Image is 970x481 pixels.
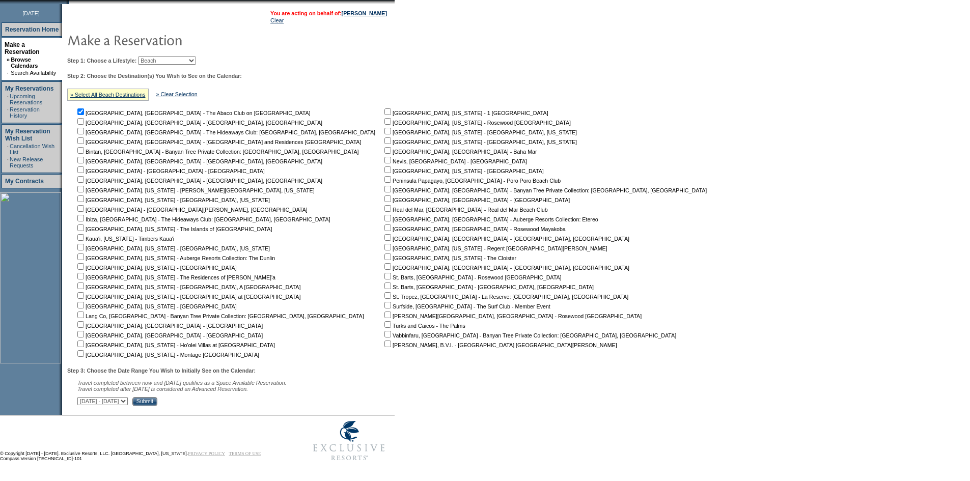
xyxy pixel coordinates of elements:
nobr: [GEOGRAPHIC_DATA], [GEOGRAPHIC_DATA] - [GEOGRAPHIC_DATA], [GEOGRAPHIC_DATA] [382,236,629,242]
nobr: [GEOGRAPHIC_DATA], [US_STATE] - [GEOGRAPHIC_DATA], A [GEOGRAPHIC_DATA] [75,284,300,290]
nobr: [GEOGRAPHIC_DATA], [GEOGRAPHIC_DATA] - Rosewood Mayakoba [382,226,566,232]
a: Upcoming Reservations [10,93,42,105]
span: Travel completed between now and [DATE] qualifies as a Space Available Reservation. [77,380,287,386]
nobr: Ibiza, [GEOGRAPHIC_DATA] - The Hideaways Club: [GEOGRAPHIC_DATA], [GEOGRAPHIC_DATA] [75,216,330,222]
nobr: [GEOGRAPHIC_DATA], [GEOGRAPHIC_DATA] - The Abaco Club on [GEOGRAPHIC_DATA] [75,110,311,116]
a: [PERSON_NAME] [342,10,387,16]
a: Reservation History [10,106,40,119]
a: My Contracts [5,178,44,185]
a: Make a Reservation [5,41,40,55]
nobr: [GEOGRAPHIC_DATA], [US_STATE] - [GEOGRAPHIC_DATA] [382,168,544,174]
nobr: [PERSON_NAME], B.V.I. - [GEOGRAPHIC_DATA] [GEOGRAPHIC_DATA][PERSON_NAME] [382,342,617,348]
nobr: St. Tropez, [GEOGRAPHIC_DATA] - La Reserve: [GEOGRAPHIC_DATA], [GEOGRAPHIC_DATA] [382,294,628,300]
nobr: St. Barts, [GEOGRAPHIC_DATA] - [GEOGRAPHIC_DATA], [GEOGRAPHIC_DATA] [382,284,594,290]
nobr: [GEOGRAPHIC_DATA], [GEOGRAPHIC_DATA] - [GEOGRAPHIC_DATA], [GEOGRAPHIC_DATA] [382,265,629,271]
nobr: [GEOGRAPHIC_DATA], [US_STATE] - [GEOGRAPHIC_DATA], [US_STATE] [75,197,270,203]
b: Step 1: Choose a Lifestyle: [67,58,136,64]
nobr: [GEOGRAPHIC_DATA], [US_STATE] - [GEOGRAPHIC_DATA], [US_STATE] [75,245,270,251]
a: » Select All Beach Destinations [70,92,146,98]
nobr: [GEOGRAPHIC_DATA], [GEOGRAPHIC_DATA] - The Hideaways Club: [GEOGRAPHIC_DATA], [GEOGRAPHIC_DATA] [75,129,375,135]
nobr: [PERSON_NAME][GEOGRAPHIC_DATA], [GEOGRAPHIC_DATA] - Rosewood [GEOGRAPHIC_DATA] [382,313,642,319]
nobr: Nevis, [GEOGRAPHIC_DATA] - [GEOGRAPHIC_DATA] [382,158,527,164]
b: Step 2: Choose the Destination(s) You Wish to See on the Calendar: [67,73,242,79]
nobr: Bintan, [GEOGRAPHIC_DATA] - Banyan Tree Private Collection: [GEOGRAPHIC_DATA], [GEOGRAPHIC_DATA] [75,149,359,155]
a: Cancellation Wish List [10,143,54,155]
nobr: [GEOGRAPHIC_DATA], [US_STATE] - The Residences of [PERSON_NAME]'a [75,274,275,280]
nobr: Surfside, [GEOGRAPHIC_DATA] - The Surf Club - Member Event [382,303,550,309]
nobr: [GEOGRAPHIC_DATA] - [GEOGRAPHIC_DATA][PERSON_NAME], [GEOGRAPHIC_DATA] [75,207,308,213]
nobr: Lang Co, [GEOGRAPHIC_DATA] - Banyan Tree Private Collection: [GEOGRAPHIC_DATA], [GEOGRAPHIC_DATA] [75,313,364,319]
a: TERMS OF USE [229,451,261,456]
b: » [7,56,10,63]
nobr: [GEOGRAPHIC_DATA], [US_STATE] - [PERSON_NAME][GEOGRAPHIC_DATA], [US_STATE] [75,187,315,193]
a: PRIVACY POLICY [188,451,225,456]
nobr: [GEOGRAPHIC_DATA], [US_STATE] - [GEOGRAPHIC_DATA], [US_STATE] [382,139,577,145]
td: · [7,70,10,76]
nobr: [GEOGRAPHIC_DATA], [US_STATE] - Montage [GEOGRAPHIC_DATA] [75,352,259,358]
nobr: [GEOGRAPHIC_DATA], [GEOGRAPHIC_DATA] - [GEOGRAPHIC_DATA] [75,332,263,338]
a: Clear [270,17,284,23]
img: Exclusive Resorts [303,415,395,466]
nobr: [GEOGRAPHIC_DATA], [GEOGRAPHIC_DATA] - [GEOGRAPHIC_DATA], [GEOGRAPHIC_DATA] [75,120,322,126]
nobr: St. Barts, [GEOGRAPHIC_DATA] - Rosewood [GEOGRAPHIC_DATA] [382,274,561,280]
nobr: [GEOGRAPHIC_DATA], [US_STATE] - [GEOGRAPHIC_DATA] [75,265,237,271]
nobr: Kaua'i, [US_STATE] - Timbers Kaua'i [75,236,174,242]
a: Browse Calendars [11,56,38,69]
nobr: [GEOGRAPHIC_DATA], [GEOGRAPHIC_DATA] - [GEOGRAPHIC_DATA], [GEOGRAPHIC_DATA] [75,178,322,184]
b: Step 3: Choose the Date Range You Wish to Initially See on the Calendar: [67,367,256,374]
nobr: [GEOGRAPHIC_DATA], [GEOGRAPHIC_DATA] - Baha Mar [382,149,537,155]
a: New Release Requests [10,156,43,168]
nobr: [GEOGRAPHIC_DATA], [GEOGRAPHIC_DATA] - [GEOGRAPHIC_DATA] and Residences [GEOGRAPHIC_DATA] [75,139,361,145]
nobr: [GEOGRAPHIC_DATA], [US_STATE] - Rosewood [GEOGRAPHIC_DATA] [382,120,571,126]
nobr: [GEOGRAPHIC_DATA], [US_STATE] - Ho'olei Villas at [GEOGRAPHIC_DATA] [75,342,275,348]
nobr: [GEOGRAPHIC_DATA], [GEOGRAPHIC_DATA] - Banyan Tree Private Collection: [GEOGRAPHIC_DATA], [GEOGRA... [382,187,707,193]
nobr: [GEOGRAPHIC_DATA], [US_STATE] - The Islands of [GEOGRAPHIC_DATA] [75,226,272,232]
nobr: [GEOGRAPHIC_DATA], [US_STATE] - [GEOGRAPHIC_DATA], [US_STATE] [382,129,577,135]
td: · [7,93,9,105]
nobr: [GEOGRAPHIC_DATA], [GEOGRAPHIC_DATA] - [GEOGRAPHIC_DATA] [382,197,570,203]
nobr: [GEOGRAPHIC_DATA], [US_STATE] - The Cloister [382,255,516,261]
nobr: [GEOGRAPHIC_DATA], [US_STATE] - Regent [GEOGRAPHIC_DATA][PERSON_NAME] [382,245,607,251]
nobr: Real del Mar, [GEOGRAPHIC_DATA] - Real del Mar Beach Club [382,207,548,213]
nobr: Peninsula Papagayo, [GEOGRAPHIC_DATA] - Poro Poro Beach Club [382,178,561,184]
span: [DATE] [22,10,40,16]
input: Submit [132,397,157,406]
td: · [7,106,9,119]
nobr: [GEOGRAPHIC_DATA] - [GEOGRAPHIC_DATA] - [GEOGRAPHIC_DATA] [75,168,265,174]
a: My Reservation Wish List [5,128,50,142]
nobr: [GEOGRAPHIC_DATA], [US_STATE] - Auberge Resorts Collection: The Dunlin [75,255,275,261]
nobr: Travel completed after [DATE] is considered an Advanced Reservation. [77,386,248,392]
a: My Reservations [5,85,53,92]
nobr: Vabbinfaru, [GEOGRAPHIC_DATA] - Banyan Tree Private Collection: [GEOGRAPHIC_DATA], [GEOGRAPHIC_DATA] [382,332,676,338]
nobr: [GEOGRAPHIC_DATA], [GEOGRAPHIC_DATA] - Auberge Resorts Collection: Etereo [382,216,598,222]
nobr: Turks and Caicos - The Palms [382,323,465,329]
a: Search Availability [11,70,56,76]
nobr: [GEOGRAPHIC_DATA], [GEOGRAPHIC_DATA] - [GEOGRAPHIC_DATA] [75,323,263,329]
nobr: [GEOGRAPHIC_DATA], [GEOGRAPHIC_DATA] - [GEOGRAPHIC_DATA], [GEOGRAPHIC_DATA] [75,158,322,164]
td: · [7,143,9,155]
span: You are acting on behalf of: [270,10,387,16]
td: · [7,156,9,168]
img: pgTtlMakeReservation.gif [67,30,271,50]
nobr: [GEOGRAPHIC_DATA], [US_STATE] - [GEOGRAPHIC_DATA] at [GEOGRAPHIC_DATA] [75,294,300,300]
a: Reservation Home [5,26,59,33]
a: » Clear Selection [156,91,198,97]
nobr: [GEOGRAPHIC_DATA], [US_STATE] - [GEOGRAPHIC_DATA] [75,303,237,309]
nobr: [GEOGRAPHIC_DATA], [US_STATE] - 1 [GEOGRAPHIC_DATA] [382,110,548,116]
